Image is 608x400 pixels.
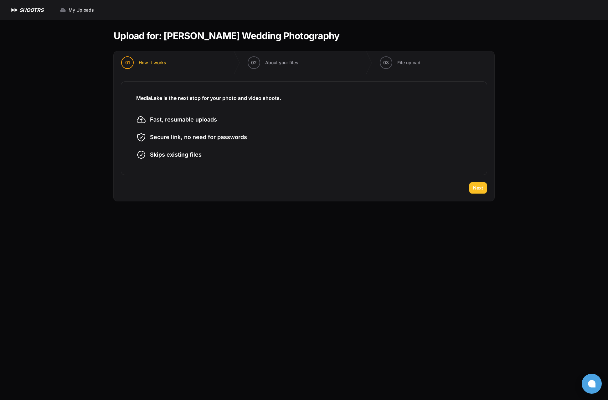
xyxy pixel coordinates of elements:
[10,6,44,14] a: SHOOTRS SHOOTRS
[150,115,217,124] span: Fast, resumable uploads
[69,37,106,41] div: Keywords by Traffic
[150,150,202,159] span: Skips existing files
[383,60,389,66] span: 03
[150,133,247,142] span: Secure link, no need for passwords
[397,60,420,66] span: File upload
[139,60,166,66] span: How it works
[10,6,19,14] img: SHOOTRS
[114,51,174,74] button: 01 How it works
[240,51,306,74] button: 02 About your files
[16,16,69,21] div: Domain: [DOMAIN_NAME]
[24,37,56,41] div: Domain Overview
[18,10,31,15] div: v 4.0.24
[469,182,487,194] button: Next
[114,30,339,41] h1: Upload for: [PERSON_NAME] Wedding Photography
[62,36,67,41] img: tab_keywords_by_traffic_grey.svg
[372,51,428,74] button: 03 File upload
[251,60,257,66] span: 02
[10,16,15,21] img: website_grey.svg
[10,10,15,15] img: logo_orange.svg
[125,60,130,66] span: 01
[19,6,44,14] h1: SHOOTRS
[473,185,483,191] span: Next
[17,36,22,41] img: tab_domain_overview_orange.svg
[69,7,94,13] span: My Uploads
[582,374,602,394] button: Open chat window
[265,60,298,66] span: About your files
[56,4,98,16] a: My Uploads
[136,94,472,102] h3: MediaLake is the next stop for your photo and video shoots.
